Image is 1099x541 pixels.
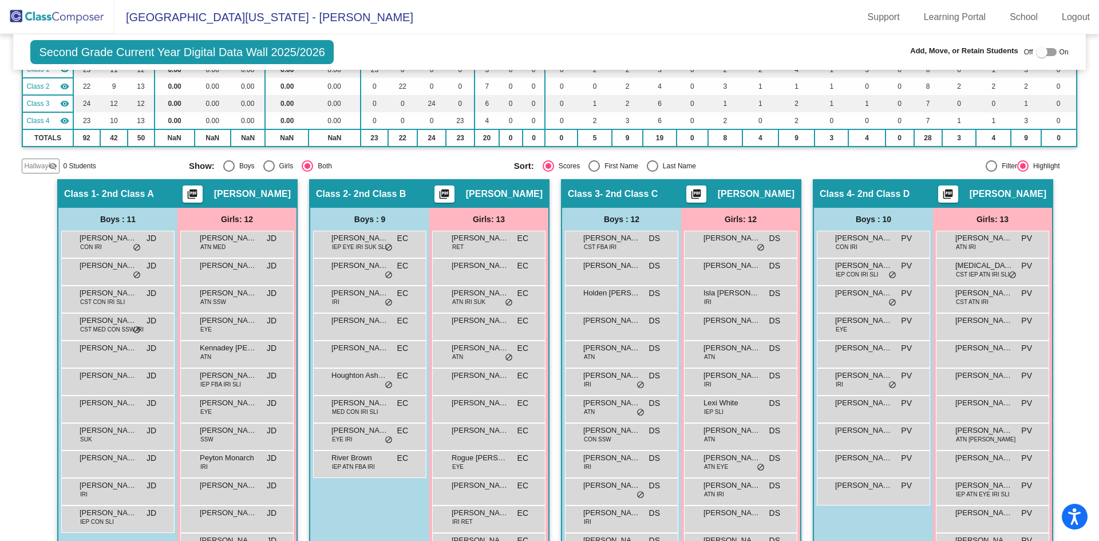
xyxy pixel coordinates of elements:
td: 50 [128,129,154,147]
td: 0 [545,112,578,129]
span: DS [649,232,660,244]
span: [PERSON_NAME] [452,342,509,354]
span: JD [147,342,156,354]
span: - 2nd Class C [600,188,658,200]
td: 0.00 [195,95,231,112]
div: Boys : 11 [58,208,177,231]
span: Show: [189,161,215,171]
td: 3 [815,129,848,147]
td: 0 [677,78,708,95]
mat-icon: visibility [60,99,69,108]
td: 0.00 [231,95,266,112]
span: ATN IRI [956,243,976,251]
td: 0 [361,95,388,112]
div: Boys : 10 [814,208,933,231]
td: 2 [976,78,1011,95]
button: Print Students Details [938,185,958,203]
td: 13 [128,78,154,95]
td: NaN [155,129,195,147]
span: CON IRI [80,243,102,251]
td: 5 [578,129,612,147]
td: 0.00 [231,78,266,95]
span: Off [1024,47,1033,57]
span: [PERSON_NAME] [955,232,1013,244]
button: Print Students Details [183,185,203,203]
td: 0.00 [265,112,309,129]
td: 3 [708,78,742,95]
span: Isla [PERSON_NAME] [703,287,761,299]
td: 0 [523,95,545,112]
td: 13 [128,112,154,129]
span: JD [147,287,156,299]
td: 4 [848,129,885,147]
span: do_not_disturb_alt [888,298,896,307]
span: [PERSON_NAME] [835,315,892,326]
td: 0 [742,112,778,129]
span: [PERSON_NAME] [955,315,1013,326]
td: 6 [475,95,499,112]
td: 0.00 [155,95,195,112]
td: 12 [100,95,128,112]
span: DS [769,260,780,272]
td: 0.00 [309,112,361,129]
span: [PERSON_NAME] [200,287,257,299]
td: 1 [708,95,742,112]
span: 0 Students [63,161,96,171]
span: JD [147,315,156,327]
span: Hallway [24,161,48,171]
span: EC [517,232,528,244]
span: EYE [836,325,847,334]
a: Support [859,8,909,26]
td: 0 [1041,78,1077,95]
td: 3 [1011,112,1041,129]
div: Girls: 13 [933,208,1052,231]
span: Class 4 [26,116,49,126]
span: do_not_disturb_alt [505,353,513,362]
div: Girls: 12 [177,208,297,231]
span: ATN MED [200,243,226,251]
button: Print Students Details [686,185,706,203]
td: 0.00 [195,112,231,129]
td: 0.00 [155,78,195,95]
span: Class 2 [26,81,49,92]
span: JD [147,232,156,244]
td: 0 [499,95,523,112]
td: 1 [1011,95,1041,112]
span: do_not_disturb_alt [133,326,141,335]
td: 0 [942,95,977,112]
td: 0 [848,112,885,129]
td: Polly Voss - 2nd Class D [22,112,73,129]
mat-icon: visibility [60,82,69,91]
span: Class 4 [820,188,852,200]
div: Girls [275,161,294,171]
mat-radio-group: Select an option [514,160,831,172]
td: 0 [361,112,388,129]
span: PV [901,260,912,272]
a: School [1001,8,1047,26]
td: 0 [1041,112,1077,129]
td: 1 [815,95,848,112]
td: 7 [914,95,942,112]
span: CST MED CON SSW IRI [80,325,144,334]
span: [PERSON_NAME] [200,315,257,326]
td: 7 [475,78,499,95]
span: [PERSON_NAME] [200,232,257,244]
span: JD [267,232,276,244]
span: [PERSON_NAME] [955,287,1013,299]
td: 1 [778,78,815,95]
a: Logout [1053,8,1099,26]
td: NaN [309,129,361,147]
td: 0 [885,78,914,95]
span: do_not_disturb_alt [385,271,393,280]
td: 2 [778,95,815,112]
td: 8 [708,129,742,147]
td: 0 [848,78,885,95]
td: 0 [545,95,578,112]
td: 2 [612,78,643,95]
span: EC [397,260,408,272]
td: 3 [612,112,643,129]
td: 28 [914,129,942,147]
span: DS [769,232,780,244]
span: [PERSON_NAME] [703,342,761,354]
span: [MEDICAL_DATA][PERSON_NAME] [955,260,1013,271]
